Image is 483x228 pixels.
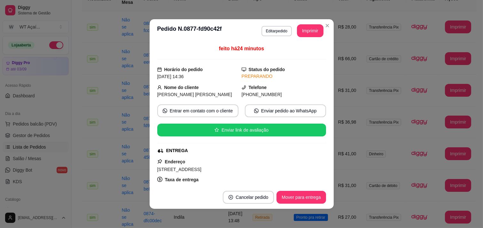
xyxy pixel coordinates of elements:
div: ENTREGA [166,147,188,154]
strong: Nome do cliente [164,85,199,90]
h3: Pedido N. 0877-fd90c42f [157,24,222,37]
strong: Status do pedido [249,67,285,72]
span: user [157,85,162,90]
strong: Endereço [165,159,185,164]
span: [STREET_ADDRESS] [157,167,201,172]
strong: Horário do pedido [164,67,203,72]
button: whats-appEntrar em contato com o cliente [157,104,238,117]
button: Close [322,20,332,31]
span: [DATE] 14:36 [157,74,184,79]
span: feito há 24 minutos [219,46,264,51]
button: whats-appEnviar pedido ao WhatsApp [245,104,326,117]
span: calendar [157,67,162,72]
span: close-circle [229,195,233,199]
span: phone [242,85,246,90]
span: whats-app [254,109,259,113]
span: [PERSON_NAME] [PERSON_NAME] [157,92,232,97]
button: starEnviar link de avaliação [157,124,326,136]
strong: Taxa de entrega [165,177,199,182]
span: dollar [157,177,162,182]
strong: Telefone [249,85,267,90]
button: Editarpedido [261,26,292,36]
button: Imprimir [297,24,323,37]
button: Mover para entrega [277,191,326,204]
span: desktop [242,67,246,72]
span: pushpin [157,159,162,164]
span: whats-app [163,109,167,113]
span: [PHONE_NUMBER] [242,92,282,97]
span: star [214,128,219,132]
div: PREPARANDO [242,73,326,80]
button: close-circleCancelar pedido [223,191,274,204]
